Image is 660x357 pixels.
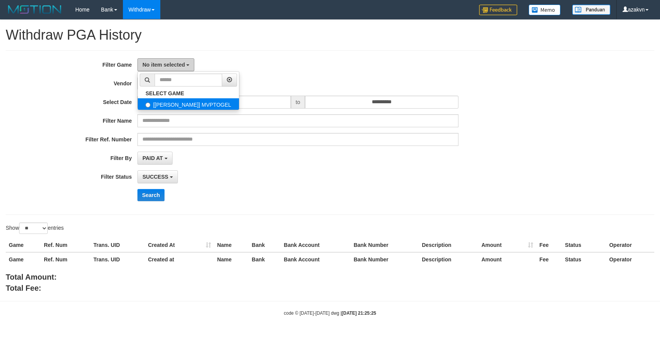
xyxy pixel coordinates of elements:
strong: [DATE] 21:25:25 [342,311,376,316]
img: MOTION_logo.png [6,4,64,15]
h1: Withdraw PGA History [6,27,654,43]
th: Trans. UID [90,238,145,252]
th: Ref. Num [41,238,90,252]
th: Created At [145,238,214,252]
th: Fee [536,252,562,266]
input: [[PERSON_NAME]] MVPTOGEL [145,102,150,107]
a: SELECT GAME [138,88,239,98]
span: PAID AT [142,155,163,161]
th: Operator [606,252,654,266]
b: Total Fee: [6,284,41,292]
th: Description [419,238,478,252]
th: Bank [249,252,281,266]
th: Status [562,252,606,266]
th: Description [419,252,478,266]
th: Trans. UID [90,252,145,266]
span: No item selected [142,62,185,68]
img: Button%20Memo.svg [529,5,561,15]
th: Game [6,252,41,266]
small: code © [DATE]-[DATE] dwg | [284,311,376,316]
th: Bank [249,238,281,252]
img: Feedback.jpg [479,5,517,15]
span: to [291,96,305,109]
th: Name [214,252,249,266]
span: SUCCESS [142,174,168,180]
button: PAID AT [137,152,172,165]
img: panduan.png [572,5,610,15]
th: Status [562,238,606,252]
b: Total Amount: [6,273,56,281]
button: Search [137,189,165,201]
th: Fee [536,238,562,252]
th: Created at [145,252,214,266]
th: Game [6,238,41,252]
select: Showentries [19,223,48,234]
th: Bank Account [281,252,351,266]
button: SUCCESS [137,170,178,183]
th: Ref. Num [41,252,90,266]
label: [[PERSON_NAME]] MVPTOGEL [138,98,239,110]
th: Amount [478,238,536,252]
label: Show entries [6,223,64,234]
th: Bank Account [281,238,351,252]
th: Operator [606,238,654,252]
th: Amount [478,252,536,266]
th: Name [214,238,249,252]
button: No item selected [137,58,194,71]
th: Bank Number [350,238,419,252]
b: SELECT GAME [145,90,184,96]
th: Bank Number [350,252,419,266]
